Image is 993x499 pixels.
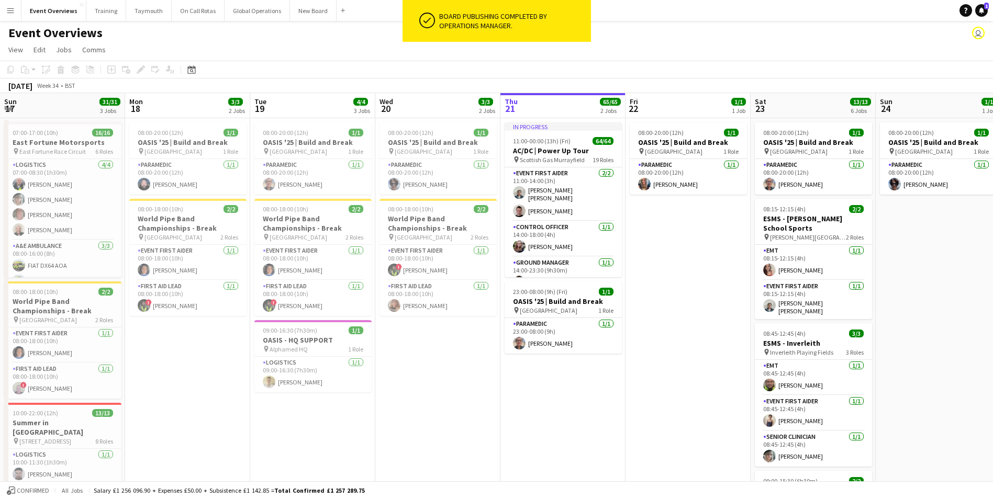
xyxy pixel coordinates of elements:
[763,477,818,485] span: 09:00-15:30 (6h30m)
[630,122,747,195] app-job-card: 08:00-20:00 (12h)1/1OASIS '25 | Build and Break [GEOGRAPHIC_DATA]1 RoleParamedic1/108:00-20:00 (1...
[99,98,120,106] span: 31/31
[4,281,121,399] div: 08:00-18:00 (10h)2/2World Pipe Band Championships - Break [GEOGRAPHIC_DATA]2 RolesEvent First Aid...
[474,129,488,137] span: 1/1
[254,138,372,147] h3: OASIS '25 | Build and Break
[439,12,587,30] div: Board publishing completed by Operations Manager.
[731,98,746,106] span: 1/1
[100,107,120,115] div: 3 Jobs
[380,199,497,316] div: 08:00-18:00 (10h)2/2World Pipe Band Championships - Break [GEOGRAPHIC_DATA]2 RolesEvent First Aid...
[380,280,497,316] app-card-role: First Aid Lead1/108:00-18:00 (10h)[PERSON_NAME]
[395,233,452,241] span: [GEOGRAPHIC_DATA]
[223,148,238,155] span: 1 Role
[513,137,571,145] span: 11:00-00:00 (13h) (Fri)
[395,148,452,155] span: [GEOGRAPHIC_DATA]
[505,281,622,354] app-job-card: 23:00-08:00 (9h) (Fri)1/1OASIS '25 | Build and Break [GEOGRAPHIC_DATA]1 RoleParamedic1/123:00-08:...
[224,129,238,137] span: 1/1
[630,159,747,195] app-card-role: Paramedic1/108:00-20:00 (12h)[PERSON_NAME]
[17,487,49,494] span: Confirmed
[755,122,872,195] app-job-card: 08:00-20:00 (12h)1/1OASIS '25 | Build and Break [GEOGRAPHIC_DATA]1 RoleParamedic1/108:00-20:00 (1...
[129,199,247,316] app-job-card: 08:00-18:00 (10h)2/2World Pipe Band Championships - Break [GEOGRAPHIC_DATA]2 RolesEvent First Aid...
[228,98,243,106] span: 3/3
[254,320,372,392] app-job-card: 09:00-16:30 (7h30m)1/1OASIS - HQ SUPPORT Alphamed HQ1 RoleLogistics1/109:00-16:30 (7h30m)[PERSON_...
[4,240,121,306] app-card-role: A&E Ambulance3/308:00-16:00 (8h)FIAT DX64 AOAFIAT DX65 AAK
[505,257,622,292] app-card-role: Ground Manager1/114:00-23:30 (9h30m)
[254,335,372,345] h3: OASIS - HQ SUPPORT
[849,330,864,337] span: 3/3
[628,103,638,115] span: 22
[479,107,495,115] div: 2 Jobs
[770,233,846,241] span: [PERSON_NAME][GEOGRAPHIC_DATA]
[21,1,86,21] button: Event Overviews
[138,205,183,213] span: 08:00-18:00 (10h)
[8,45,23,54] span: View
[755,360,872,395] app-card-role: EMT1/108:45-12:45 (4h)[PERSON_NAME]
[129,122,247,195] app-job-card: 08:00-20:00 (12h)1/1OASIS '25 | Build and Break [GEOGRAPHIC_DATA]1 RoleParamedic1/108:00-20:00 (1...
[763,330,806,337] span: 08:45-12:45 (4h)
[263,326,317,334] span: 09:00-16:30 (7h30m)
[129,138,247,147] h3: OASIS '25 | Build and Break
[638,129,684,137] span: 08:00-20:00 (12h)
[388,205,433,213] span: 08:00-18:00 (10h)
[4,363,121,399] app-card-role: First Aid Lead1/108:00-18:00 (10h)![PERSON_NAME]
[270,345,308,353] span: Alphamed HQ
[630,97,638,106] span: Fri
[755,214,872,233] h3: ESMS - [PERSON_NAME] School Sports
[520,156,585,164] span: Scottish Gas Murrayfield
[128,103,143,115] span: 18
[349,326,363,334] span: 1/1
[225,1,290,21] button: Global Operations
[138,129,183,137] span: 08:00-20:00 (12h)
[126,1,172,21] button: Taymouth
[224,205,238,213] span: 2/2
[20,382,27,388] span: !
[380,97,393,106] span: Wed
[254,97,266,106] span: Tue
[770,148,828,155] span: [GEOGRAPHIC_DATA]
[144,148,202,155] span: [GEOGRAPHIC_DATA]
[3,103,17,115] span: 17
[19,148,86,155] span: East Fortune Race Circuit
[630,138,747,147] h3: OASIS '25 | Build and Break
[220,233,238,241] span: 2 Roles
[645,148,702,155] span: [GEOGRAPHIC_DATA]
[144,233,202,241] span: [GEOGRAPHIC_DATA]
[473,148,488,155] span: 1 Role
[846,348,864,356] span: 3 Roles
[849,148,864,155] span: 1 Role
[755,97,766,106] span: Sat
[19,437,71,445] span: [STREET_ADDRESS]
[92,409,113,417] span: 13/13
[503,103,518,115] span: 21
[172,1,225,21] button: On Call Rotas
[888,129,934,137] span: 08:00-20:00 (12h)
[763,129,809,137] span: 08:00-20:00 (12h)
[5,485,51,496] button: Confirmed
[254,280,372,316] app-card-role: First Aid Lead1/108:00-18:00 (10h)![PERSON_NAME]
[13,288,58,296] span: 08:00-18:00 (10h)
[380,159,497,195] app-card-role: Paramedic1/108:00-20:00 (12h)[PERSON_NAME]
[8,25,103,41] h1: Event Overviews
[98,288,113,296] span: 2/2
[253,103,266,115] span: 19
[4,97,17,106] span: Sun
[846,233,864,241] span: 2 Roles
[755,245,872,280] app-card-role: EMT1/108:15-12:15 (4h)[PERSON_NAME]
[600,107,620,115] div: 2 Jobs
[513,288,567,296] span: 23:00-08:00 (9h) (Fri)
[598,307,613,314] span: 1 Role
[8,81,32,91] div: [DATE]
[4,449,121,484] app-card-role: Logistics1/110:00-11:30 (1h30m)[PERSON_NAME]
[270,233,327,241] span: [GEOGRAPHIC_DATA]
[755,323,872,467] app-job-card: 08:45-12:45 (4h)3/3ESMS - Inverleith Inverleith Playing Fields3 RolesEMT1/108:45-12:45 (4h)[PERSO...
[593,137,613,145] span: 64/64
[94,486,365,494] div: Salary £1 256 096.90 + Expenses £50.00 + Subsistence £1 142.85 =
[388,129,433,137] span: 08:00-20:00 (12h)
[254,199,372,316] app-job-card: 08:00-18:00 (10h)2/2World Pipe Band Championships - Break [GEOGRAPHIC_DATA]2 RolesEvent First Aid...
[4,138,121,147] h3: East Fortune Motorsports
[274,486,365,494] span: Total Confirmed £1 257 289.75
[4,43,27,56] a: View
[349,129,363,137] span: 1/1
[129,214,247,233] h3: World Pipe Band Championships - Break
[271,299,277,305] span: !
[254,122,372,195] app-job-card: 08:00-20:00 (12h)1/1OASIS '25 | Build and Break [GEOGRAPHIC_DATA]1 RoleParamedic1/108:00-20:00 (1...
